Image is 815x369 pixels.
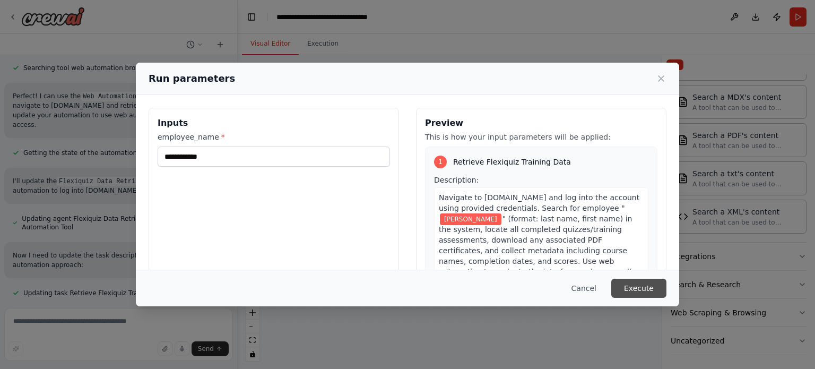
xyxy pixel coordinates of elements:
span: " (format: last name, first name) in the system, locate all completed quizzes/training assessment... [439,214,632,287]
button: Execute [611,279,666,298]
label: employee_name [158,132,390,142]
h3: Inputs [158,117,390,130]
p: This is how your input parameters will be applied: [425,132,657,142]
span: Navigate to [DOMAIN_NAME] and log into the account using provided credentials. Search for employee " [439,193,639,212]
h2: Run parameters [149,71,235,86]
h3: Preview [425,117,657,130]
div: 1 [434,156,447,168]
button: Cancel [563,279,605,298]
span: Variable: employee_name [440,213,501,225]
span: Description: [434,176,479,184]
span: Retrieve Flexiquiz Training Data [453,157,571,167]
